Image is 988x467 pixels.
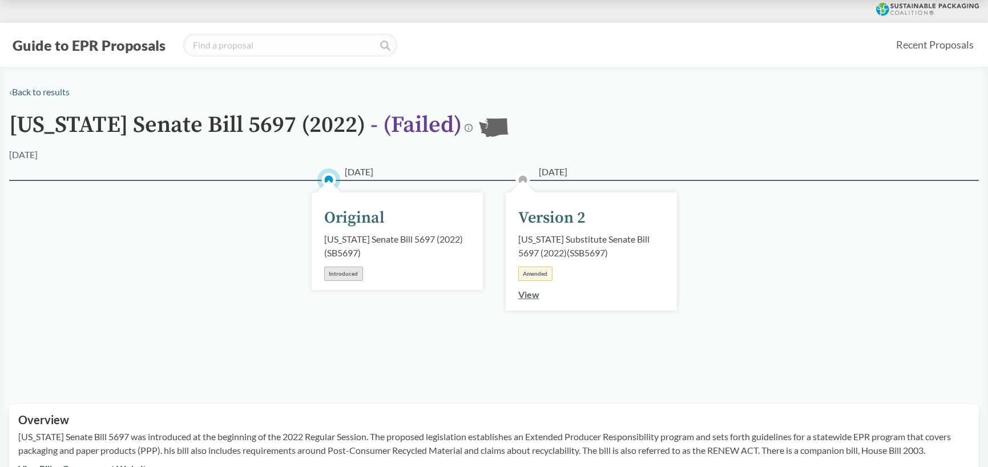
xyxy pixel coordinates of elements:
h2: Overview [18,413,970,426]
span: [DATE] [539,165,567,179]
span: - ( Failed ) [370,111,462,139]
a: View [518,289,539,300]
span: [DATE] [345,165,373,179]
div: [DATE] [9,148,38,162]
a: ‹Back to results [9,86,70,97]
div: Amended [518,267,553,281]
div: [US_STATE] Substitute Senate Bill 5697 (2022) ( SSB5697 ) [518,232,664,260]
a: Recent Proposals [891,32,979,58]
div: Introduced [324,267,363,281]
button: Guide to EPR Proposals [9,36,169,54]
h1: [US_STATE] Senate Bill 5697 (2022) [9,112,462,148]
div: Version 2 [518,206,586,230]
p: [US_STATE] Senate Bill 5697 was introduced at the beginning of the 2022 Regular Session. The prop... [18,430,970,457]
div: [US_STATE] Senate Bill 5697 (2022) ( SB5697 ) [324,232,470,260]
div: Original [324,206,385,230]
input: Find a proposal [183,34,397,57]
